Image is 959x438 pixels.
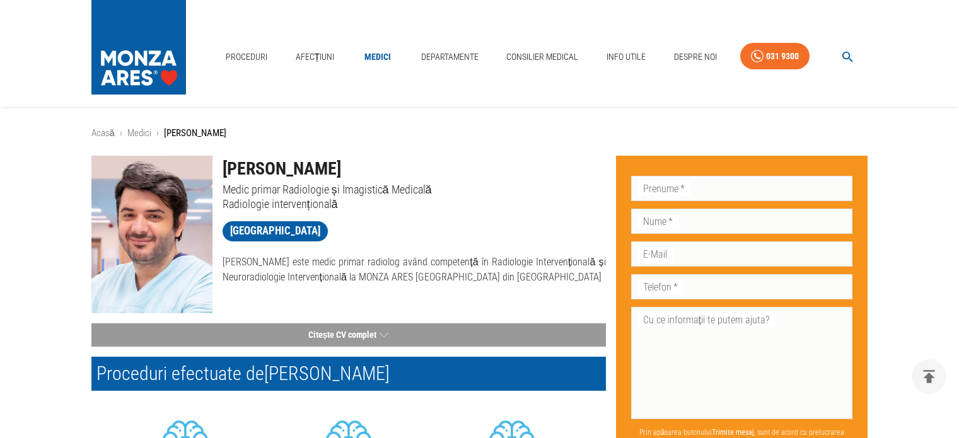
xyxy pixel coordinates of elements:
[602,44,651,70] a: Info Utile
[501,44,583,70] a: Consilier Medical
[766,49,799,64] div: 031 9300
[91,323,606,347] button: Citește CV complet
[156,126,159,141] li: ›
[127,127,151,139] a: Medici
[91,126,868,141] nav: breadcrumb
[416,44,484,70] a: Departamente
[120,126,122,141] li: ›
[740,43,810,70] a: 031 9300
[223,221,328,241] a: [GEOGRAPHIC_DATA]
[91,127,115,139] a: Acasă
[91,156,212,313] img: Dr. Sebastian Botezatu
[712,428,754,437] b: Trimite mesaj
[912,359,946,394] button: delete
[223,197,606,211] p: Radiologie intervențională
[291,44,340,70] a: Afecțiuni
[223,223,328,239] span: [GEOGRAPHIC_DATA]
[91,357,606,391] h2: Proceduri efectuate de [PERSON_NAME]
[223,182,606,197] p: Medic primar Radiologie și Imagistică Medicală
[164,126,226,141] p: [PERSON_NAME]
[223,255,606,285] p: [PERSON_NAME] este medic primar radiolog având competență în Radiologie Intervențională și Neuror...
[669,44,722,70] a: Despre Noi
[357,44,398,70] a: Medici
[223,156,606,182] h1: [PERSON_NAME]
[221,44,272,70] a: Proceduri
